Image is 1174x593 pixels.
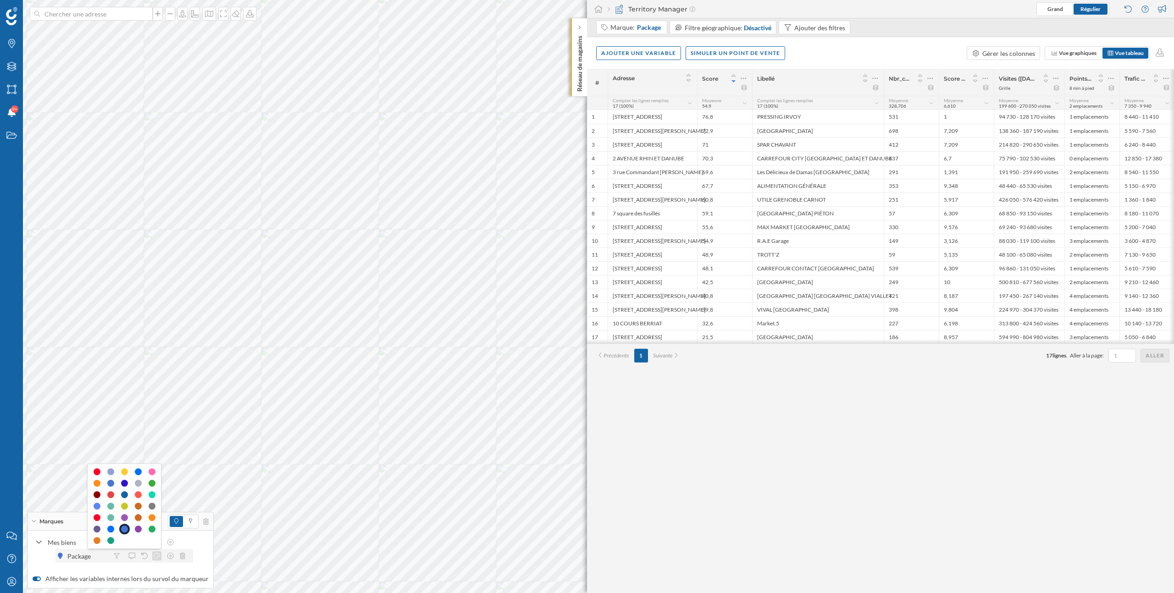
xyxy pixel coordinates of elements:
[592,169,595,176] div: 5
[592,265,598,272] div: 12
[752,275,884,289] div: [GEOGRAPHIC_DATA]
[12,104,17,114] span: 9+
[999,85,1010,91] div: Grille
[1115,49,1144,56] span: Vue tableau
[994,124,1064,137] div: 138 360 - 187 190 visites
[994,110,1064,124] div: 94 730 - 128 170 visites
[757,98,813,103] span: Compter les lignes remplies
[697,137,752,151] div: 71
[994,206,1064,220] div: 68 850 - 93 150 visites
[613,98,669,103] span: Compter les lignes remplies
[944,103,956,109] span: 6,610
[697,316,752,330] div: 32,6
[608,220,697,234] div: [STREET_ADDRESS]
[610,23,662,32] div: Marque:
[1064,179,1119,192] div: 1 emplacements
[752,110,884,124] div: PRESSING IRVOY
[608,110,697,124] div: [STREET_ADDRESS]
[884,165,939,179] div: 291
[884,247,939,261] div: 59
[1064,275,1119,289] div: 2 emplacements
[697,289,752,302] div: 40,8
[592,127,595,135] div: 2
[697,110,752,124] div: 76,8
[608,165,697,179] div: 3 rue Commandant [PERSON_NAME]
[939,151,994,165] div: 6,7
[939,206,994,220] div: 6,309
[939,234,994,247] div: 3,126
[592,279,598,286] div: 13
[884,234,939,247] div: 149
[994,247,1064,261] div: 48 100 - 65 080 visites
[608,5,695,14] div: Territory Manager
[944,75,966,82] span: Score Horaire Global
[592,79,603,87] span: #
[994,261,1064,275] div: 96 860 - 131 050 visites
[592,320,598,327] div: 16
[994,234,1064,247] div: 88 030 - 119 100 visites
[884,289,939,302] div: 421
[608,316,697,330] div: 10 COURS BERRIAT
[994,179,1064,192] div: 48 440 - 65 530 visites
[752,302,884,316] div: VIVAL [GEOGRAPHIC_DATA]
[592,251,598,258] div: 11
[702,103,711,109] span: 54,9
[939,261,994,275] div: 6,309
[697,234,752,247] div: 54,9
[702,75,718,82] span: Score
[884,124,939,137] div: 698
[889,75,911,82] span: Nbr_colis_062025
[592,210,595,217] div: 8
[1047,5,1063,12] span: Grand
[1080,5,1101,12] span: Régulier
[939,275,994,289] div: 10
[884,261,939,275] div: 539
[752,316,884,330] div: Market.5
[999,98,1018,103] span: Moyenne
[697,124,752,137] div: 72,9
[1069,75,1092,82] span: Points d'intérêt: La Poste et Mondial Relay
[592,237,598,245] div: 10
[889,98,908,103] span: Moyenne
[608,137,697,151] div: [STREET_ADDRESS]
[592,196,595,203] div: 7
[994,220,1064,234] div: 69 240 - 93 680 visites
[884,302,939,316] div: 398
[752,330,884,344] div: [GEOGRAPHIC_DATA]
[752,165,884,179] div: Les Délicieux de Damas [GEOGRAPHIC_DATA]
[884,330,939,344] div: 186
[757,103,778,109] span: 17 (100%)
[944,98,963,103] span: Moyenne
[1064,330,1119,344] div: 3 emplacements
[939,302,994,316] div: 9,804
[1064,220,1119,234] div: 1 emplacements
[592,113,595,121] div: 1
[697,275,752,289] div: 42,5
[752,192,884,206] div: UTILE GRENOBLE CARNOT
[697,192,752,206] div: 60,8
[48,538,148,547] div: Mes biens
[939,179,994,192] div: 9,348
[1064,151,1119,165] div: 0 emplacements
[884,110,939,124] div: 531
[613,75,635,82] span: Adresse
[1064,192,1119,206] div: 1 emplacements
[884,179,939,192] div: 353
[1046,352,1052,359] span: 17
[608,247,697,261] div: [STREET_ADDRESS]
[994,151,1064,165] div: 75 790 - 102 530 visites
[982,49,1035,58] div: Gérer les colonnes
[939,124,994,137] div: 7,209
[697,220,752,234] div: 55,6
[752,289,884,302] div: [GEOGRAPHIC_DATA] [GEOGRAPHIC_DATA] VIALLET
[939,192,994,206] div: 5,917
[752,261,884,275] div: CARREFOUR CONTACT [GEOGRAPHIC_DATA]
[592,224,595,231] div: 9
[615,5,624,14] img: territory-manager.svg
[939,165,994,179] div: 1,391
[884,206,939,220] div: 57
[752,234,884,247] div: R.A.E Garage
[67,551,95,561] div: Package
[608,151,697,165] div: 2 AVENUE RHIN ET DANUBE
[889,103,906,109] span: 328,706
